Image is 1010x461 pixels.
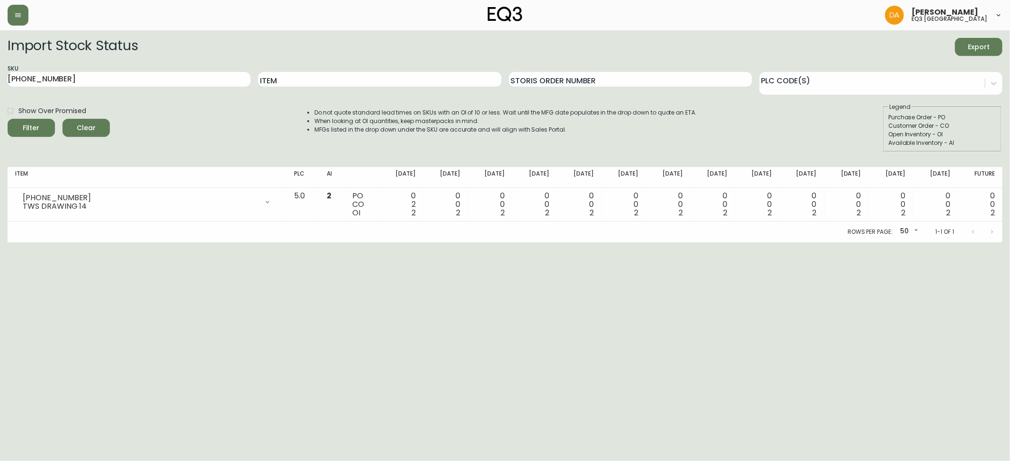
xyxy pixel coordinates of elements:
[885,6,904,25] img: dd1a7e8db21a0ac8adbf82b84ca05374
[832,192,861,217] div: 0 0
[15,192,279,213] div: [PHONE_NUMBER]TWS DRAWING 14
[888,139,996,147] div: Available Inventory - AI
[912,16,987,22] h5: eq3 [GEOGRAPHIC_DATA]
[913,167,958,188] th: [DATE]
[423,167,468,188] th: [DATE]
[8,38,138,56] h2: Import Stock Status
[876,192,906,217] div: 0 0
[545,207,549,218] span: 2
[679,207,683,218] span: 2
[902,207,906,218] span: 2
[888,130,996,139] div: Open Inventory - OI
[501,207,505,218] span: 2
[888,103,912,111] legend: Legend
[690,167,735,188] th: [DATE]
[8,119,55,137] button: Filter
[963,41,995,53] span: Export
[70,122,102,134] span: Clear
[698,192,727,217] div: 0 0
[735,167,779,188] th: [DATE]
[411,207,416,218] span: 2
[601,167,646,188] th: [DATE]
[314,125,697,134] li: MFGs listed in the drop down under the SKU are accurate and will align with Sales Portal.
[848,228,893,236] p: Rows per page:
[590,207,594,218] span: 2
[327,190,331,201] span: 2
[23,194,258,202] div: [PHONE_NUMBER]
[352,192,371,217] div: PO CO
[888,122,996,130] div: Customer Order - CO
[958,167,1002,188] th: Future
[813,207,817,218] span: 2
[431,192,460,217] div: 0 0
[634,207,638,218] span: 2
[824,167,869,188] th: [DATE]
[314,117,697,125] li: When looking at OI quantities, keep masterpacks in mind.
[18,106,86,116] span: Show Over Promised
[557,167,601,188] th: [DATE]
[286,188,319,222] td: 5.0
[319,167,345,188] th: AI
[23,202,258,211] div: TWS DRAWING 14
[646,167,690,188] th: [DATE]
[768,207,772,218] span: 2
[520,192,549,217] div: 0 0
[946,207,950,218] span: 2
[888,113,996,122] div: Purchase Order - PO
[896,224,920,239] div: 50
[456,207,460,218] span: 2
[609,192,638,217] div: 0 0
[991,207,995,218] span: 2
[386,192,416,217] div: 0 2
[921,192,950,217] div: 0 0
[475,192,505,217] div: 0 0
[653,192,683,217] div: 0 0
[742,192,772,217] div: 0 0
[63,119,110,137] button: Clear
[965,192,995,217] div: 0 0
[379,167,423,188] th: [DATE]
[23,122,40,134] div: Filter
[314,108,697,117] li: Do not quote standard lead times on SKUs with an OI of 10 or less. Wait until the MFG date popula...
[468,167,512,188] th: [DATE]
[857,207,861,218] span: 2
[955,38,1002,56] button: Export
[564,192,594,217] div: 0 0
[869,167,913,188] th: [DATE]
[8,167,286,188] th: Item
[352,207,360,218] span: OI
[723,207,727,218] span: 2
[512,167,557,188] th: [DATE]
[286,167,319,188] th: PLC
[912,9,978,16] span: [PERSON_NAME]
[488,7,523,22] img: logo
[935,228,954,236] p: 1-1 of 1
[779,167,824,188] th: [DATE]
[787,192,816,217] div: 0 0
